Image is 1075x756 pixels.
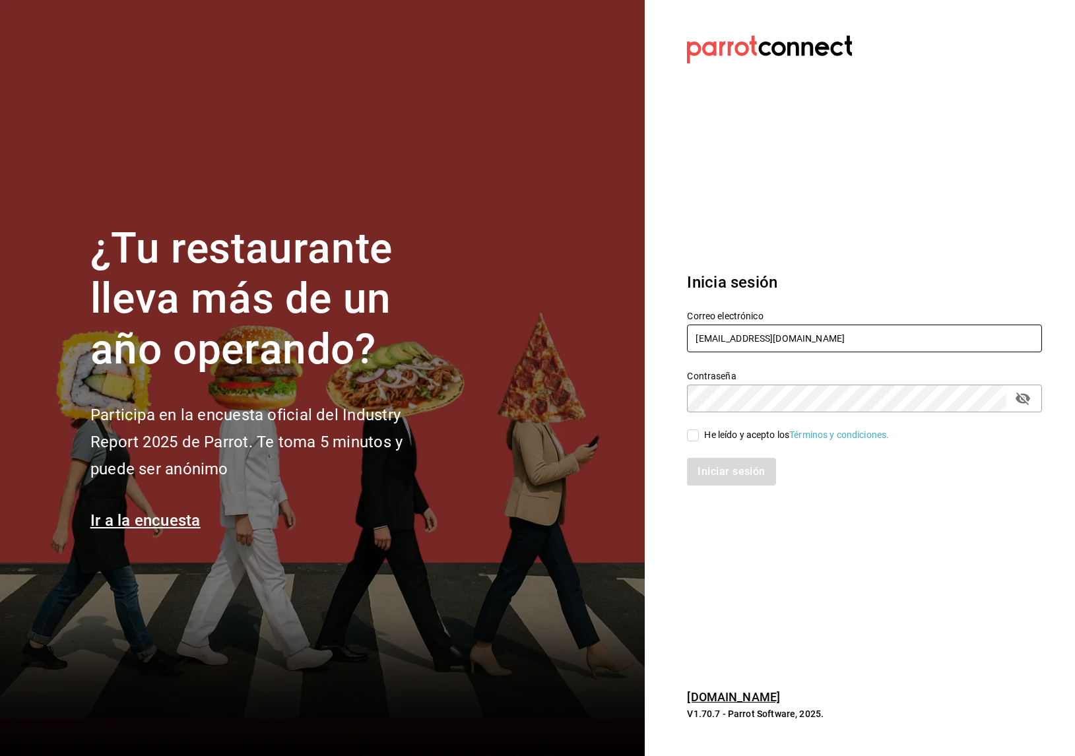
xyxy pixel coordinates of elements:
[687,690,780,704] a: [DOMAIN_NAME]
[1012,387,1034,410] button: passwordField
[90,402,447,482] h2: Participa en la encuesta oficial del Industry Report 2025 de Parrot. Te toma 5 minutos y puede se...
[687,707,1042,720] p: V1.70.7 - Parrot Software, 2025.
[687,311,1042,320] label: Correo electrónico
[687,325,1042,352] input: Ingresa tu correo electrónico
[90,511,201,530] a: Ir a la encuesta
[704,428,889,442] div: He leído y acepto los
[687,371,1042,380] label: Contraseña
[789,429,889,440] a: Términos y condiciones.
[90,224,447,375] h1: ¿Tu restaurante lleva más de un año operando?
[687,270,1042,294] h3: Inicia sesión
